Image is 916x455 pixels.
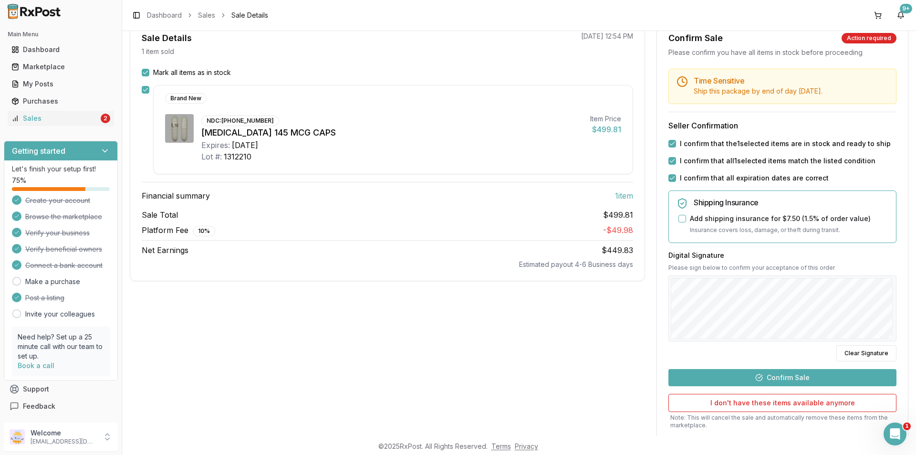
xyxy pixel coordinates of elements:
div: Expires: [201,139,230,151]
label: Mark all items as in stock [153,68,231,77]
img: RxPost Logo [4,4,65,19]
span: 1 [903,423,911,430]
div: Brand New [165,93,207,104]
p: Note: This will cancel the sale and automatically remove these items from the marketplace. [668,414,896,429]
button: Marketplace [4,59,118,74]
a: Dashboard [8,41,114,58]
div: Estimated payout 4-6 Business days [142,260,633,269]
div: Purchases [11,96,110,106]
a: Sales2 [8,110,114,127]
p: [DATE] 12:54 PM [581,32,633,41]
span: Ship this package by end of day [DATE] . [694,87,822,95]
span: Platform Fee [142,224,215,236]
a: Purchases [8,93,114,110]
h3: Digital Signature [668,251,896,260]
a: Marketplace [8,58,114,75]
p: 1 item sold [142,47,174,56]
a: Dashboard [147,11,182,20]
button: Purchases [4,94,118,109]
div: Marketplace [11,62,110,72]
button: Feedback [4,398,118,415]
div: Sale Details [142,32,192,45]
button: 9+ [893,8,908,23]
div: Sales [11,114,99,123]
p: Let's finish your setup first! [12,164,110,174]
label: Add shipping insurance for $7.50 ( 1.5 % of order value) [690,214,871,223]
span: Sale Details [231,11,268,20]
img: Linzess 145 MCG CAPS [165,114,194,143]
span: Sale Total [142,209,178,221]
span: 1 item [615,190,633,201]
h2: Main Menu [8,31,114,38]
label: I confirm that all 1 selected items match the listed condition [680,156,875,166]
div: 9+ [900,4,912,13]
button: My Posts [4,76,118,92]
span: Verify your business [25,228,90,238]
span: Create your account [25,196,90,205]
h5: Shipping Insurance [694,199,888,206]
button: Sales2 [4,111,118,126]
div: Please confirm you have all items in stock before proceeding [668,48,896,57]
h5: Time Sensitive [694,77,888,85]
div: NDC: [PHONE_NUMBER] [201,116,279,126]
p: Welcome [31,428,97,438]
h3: Getting started [12,145,65,157]
div: [DATE] [232,139,258,151]
button: Dashboard [4,42,118,57]
div: Dashboard [11,45,110,54]
div: Item Price [590,114,621,124]
nav: breadcrumb [147,11,268,20]
label: I confirm that the 1 selected items are in stock and ready to ship [680,139,891,148]
h3: Seller Confirmation [668,120,896,131]
div: [MEDICAL_DATA] 145 MCG CAPS [201,126,583,139]
button: Support [4,381,118,398]
button: Confirm Sale [668,369,896,386]
a: Terms [491,442,511,450]
a: Invite your colleagues [25,309,95,319]
div: $499.81 [590,124,621,135]
div: Confirm Sale [668,32,723,45]
p: Please sign below to confirm your acceptance of this order [668,264,896,272]
span: Verify beneficial owners [25,244,102,254]
span: $499.81 [603,209,633,221]
span: Financial summary [142,190,210,201]
span: Net Earnings [142,244,188,256]
a: Privacy [515,442,538,450]
span: $449.83 [602,245,633,255]
div: Lot #: [201,151,222,162]
a: My Posts [8,75,114,93]
a: Sales [198,11,215,20]
div: 2 [101,114,110,123]
iframe: Intercom live chat [884,423,906,445]
span: Browse the marketplace [25,212,102,222]
span: Feedback [23,402,55,411]
span: Post a listing [25,293,64,303]
a: Make a purchase [25,277,80,286]
div: 1312210 [224,151,251,162]
span: - $49.98 [603,225,633,235]
img: User avatar [10,429,25,444]
p: [EMAIL_ADDRESS][DOMAIN_NAME] [31,438,97,445]
label: I confirm that all expiration dates are correct [680,173,829,183]
p: Insurance covers loss, damage, or theft during transit. [690,225,888,235]
button: I don't have these items available anymore [668,394,896,412]
p: Need help? Set up a 25 minute call with our team to set up. [18,332,104,361]
div: Action required [842,33,896,43]
div: 10 % [193,226,215,236]
div: My Posts [11,79,110,89]
button: Clear Signature [836,345,896,361]
span: Connect a bank account [25,261,103,270]
span: 75 % [12,176,26,185]
a: Book a call [18,361,54,370]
